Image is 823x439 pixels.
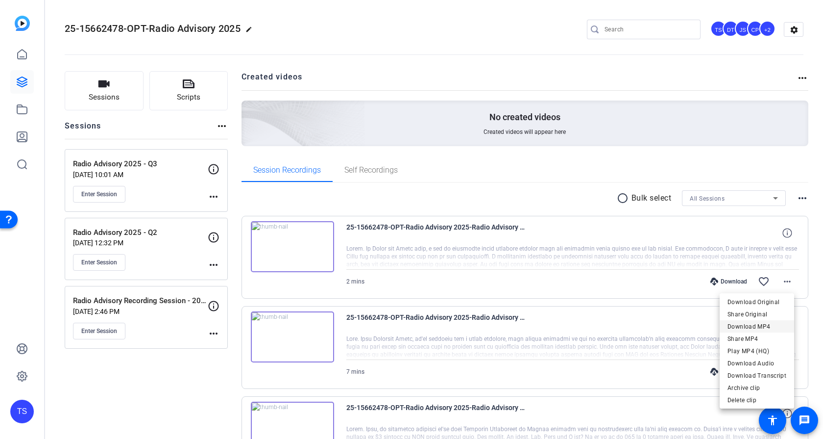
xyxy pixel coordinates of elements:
span: Download Transcript [727,370,786,382]
span: Play MP4 (HQ) [727,345,786,357]
span: Share Original [727,309,786,320]
span: Download Original [727,296,786,308]
span: Share MP4 [727,333,786,345]
span: Download MP4 [727,321,786,333]
span: Archive clip [727,382,786,394]
span: Download Audio [727,358,786,369]
span: Delete clip [727,394,786,406]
